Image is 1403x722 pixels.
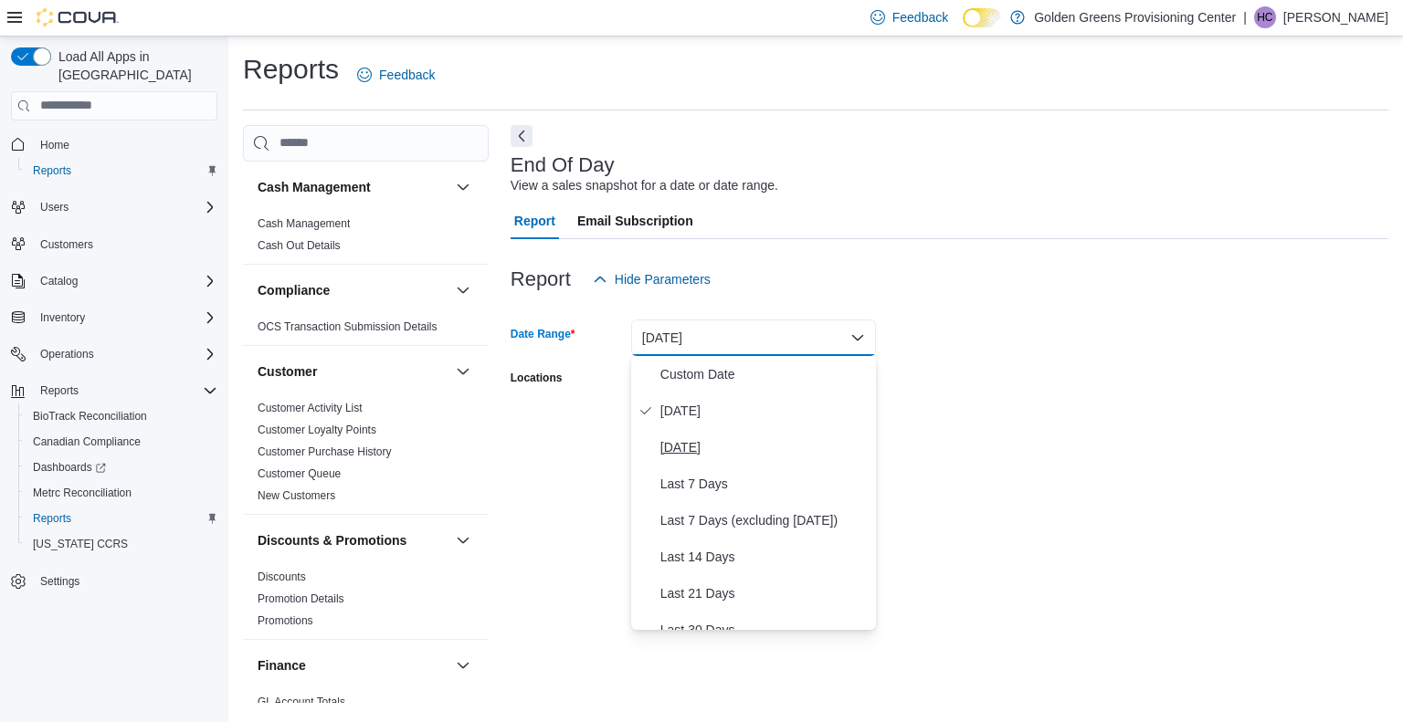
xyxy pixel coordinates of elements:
[258,423,376,437] span: Customer Loyalty Points
[660,400,869,422] span: [DATE]
[258,570,306,584] span: Discounts
[26,507,217,529] span: Reports
[660,582,869,604] span: Last 21 Days
[258,570,306,583] a: Discounts
[26,482,139,504] a: Metrc Reconciliation
[660,546,869,568] span: Last 14 Days
[243,566,489,639] div: Discounts & Promotions
[258,531,448,549] button: Discounts & Promotions
[660,436,869,458] span: [DATE]
[4,194,225,220] button: Users
[511,371,563,385] label: Locations
[33,234,100,256] a: Customers
[963,8,1001,27] input: Dark Mode
[258,592,344,605] a: Promotion Details
[26,431,148,453] a: Canadian Compliance
[585,261,718,298] button: Hide Parameters
[577,203,693,239] span: Email Subscription
[511,125,533,147] button: Next
[1034,6,1236,28] p: Golden Greens Provisioning Center
[18,480,225,506] button: Metrc Reconciliation
[26,482,217,504] span: Metrc Reconciliation
[452,176,474,198] button: Cash Management
[26,160,79,182] a: Reports
[258,695,345,709] span: GL Account Totals
[631,356,876,630] div: Select listbox
[33,343,217,365] span: Operations
[660,509,869,531] span: Last 7 Days (excluding [DATE])
[18,429,225,455] button: Canadian Compliance
[452,529,474,551] button: Discounts & Promotions
[511,327,575,341] label: Date Range
[660,619,869,641] span: Last 30 Days
[26,160,217,182] span: Reports
[258,402,363,414] a: Customer Activity List
[33,270,85,292] button: Catalog
[379,66,435,84] span: Feedback
[33,134,77,156] a: Home
[258,614,313,627] a: Promotions
[258,613,313,628] span: Promotions
[33,409,147,424] span: BioTrack Reconciliation
[258,467,341,480] a: Customer Queue
[26,533,135,555] a: [US_STATE] CCRS
[33,233,217,256] span: Customers
[511,268,571,290] h3: Report
[4,341,225,367] button: Operations
[243,316,489,345] div: Compliance
[258,401,363,415] span: Customer Activity List
[258,178,371,196] h3: Cash Management
[452,361,474,382] button: Customer
[258,320,438,333] a: OCS Transaction Submission Details
[33,343,101,365] button: Operations
[33,486,132,500] span: Metrc Reconciliation
[26,456,113,478] a: Dashboards
[26,507,79,529] a: Reports
[258,656,448,675] button: Finance
[511,154,615,176] h3: End Of Day
[258,489,335,502] a: New Customers
[4,568,225,594] button: Settings
[258,217,350,230] a: Cash Management
[452,654,474,676] button: Finance
[452,279,474,301] button: Compliance
[258,216,350,231] span: Cash Management
[258,696,345,708] a: GL Account Totals
[40,138,69,152] span: Home
[33,380,217,402] span: Reports
[33,434,141,449] span: Canadian Compliance
[511,176,778,195] div: View a sales snapshot for a date or date range.
[660,363,869,385] span: Custom Date
[37,8,119,26] img: Cova
[33,570,87,592] a: Settings
[33,133,217,156] span: Home
[40,200,69,215] span: Users
[258,531,406,549] h3: Discounts & Promotions
[514,203,555,239] span: Report
[18,403,225,429] button: BioTrack Reconciliation
[11,124,217,643] nav: Complex example
[4,268,225,294] button: Catalog
[33,307,92,329] button: Inventory
[615,270,711,288] span: Hide Parameters
[892,8,948,26] span: Feedback
[4,305,225,330] button: Inventory
[258,362,317,381] h3: Customer
[33,537,128,551] span: [US_STATE] CCRS
[40,310,85,325] span: Inventory
[963,27,964,28] span: Dark Mode
[33,460,106,475] span: Dashboards
[33,163,71,178] span: Reports
[40,574,79,589] span: Settings
[33,380,86,402] button: Reports
[1254,6,1276,28] div: Hailey Cashen
[18,158,225,183] button: Reports
[258,362,448,381] button: Customer
[258,319,438,334] span: OCS Transaction Submission Details
[1283,6,1388,28] p: [PERSON_NAME]
[33,307,217,329] span: Inventory
[18,506,225,531] button: Reports
[350,57,442,93] a: Feedback
[258,238,341,253] span: Cash Out Details
[18,531,225,557] button: [US_STATE] CCRS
